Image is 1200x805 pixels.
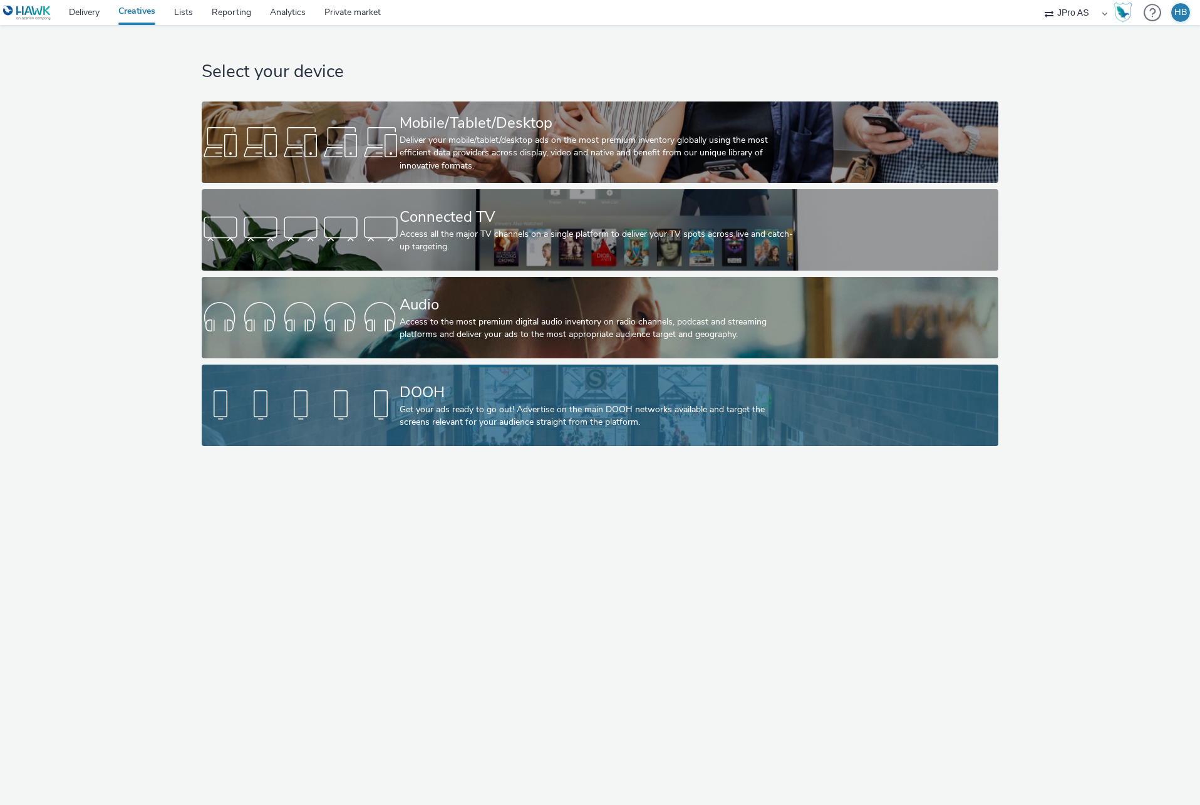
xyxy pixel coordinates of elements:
[400,134,795,172] div: Deliver your mobile/tablet/desktop ads on the most premium inventory globally using the most effi...
[400,316,795,341] div: Access to the most premium digital audio inventory on radio channels, podcast and streaming platf...
[202,101,999,183] a: Mobile/Tablet/DesktopDeliver your mobile/tablet/desktop ads on the most premium inventory globall...
[1114,3,1137,23] a: Hawk Academy
[400,228,795,254] div: Access all the major TV channels on a single platform to deliver your TV spots across live and ca...
[400,206,795,228] div: Connected TV
[3,5,51,21] img: undefined Logo
[202,277,999,358] a: AudioAccess to the most premium digital audio inventory on radio channels, podcast and streaming ...
[202,60,999,84] h1: Select your device
[400,112,795,134] div: Mobile/Tablet/Desktop
[202,365,999,446] a: DOOHGet your ads ready to go out! Advertise on the main DOOH networks available and target the sc...
[400,403,795,429] div: Get your ads ready to go out! Advertise on the main DOOH networks available and target the screen...
[400,294,795,316] div: Audio
[400,382,795,403] div: DOOH
[1114,3,1132,23] img: Hawk Academy
[202,189,999,271] a: Connected TVAccess all the major TV channels on a single platform to deliver your TV spots across...
[1174,3,1187,22] div: HB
